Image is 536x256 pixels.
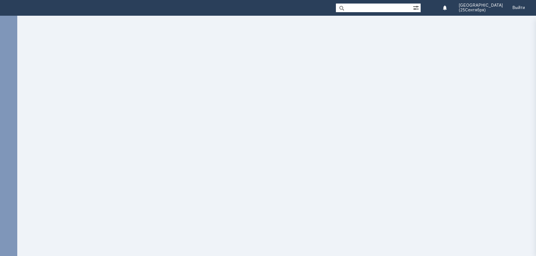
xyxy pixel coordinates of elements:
[465,8,486,13] span: Сентября)
[9,5,16,11] img: logo
[9,5,16,11] a: Перейти на домашнюю страницу
[459,8,465,13] span: (25
[459,3,503,8] span: [GEOGRAPHIC_DATA]
[413,4,421,11] span: Расширенный поиск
